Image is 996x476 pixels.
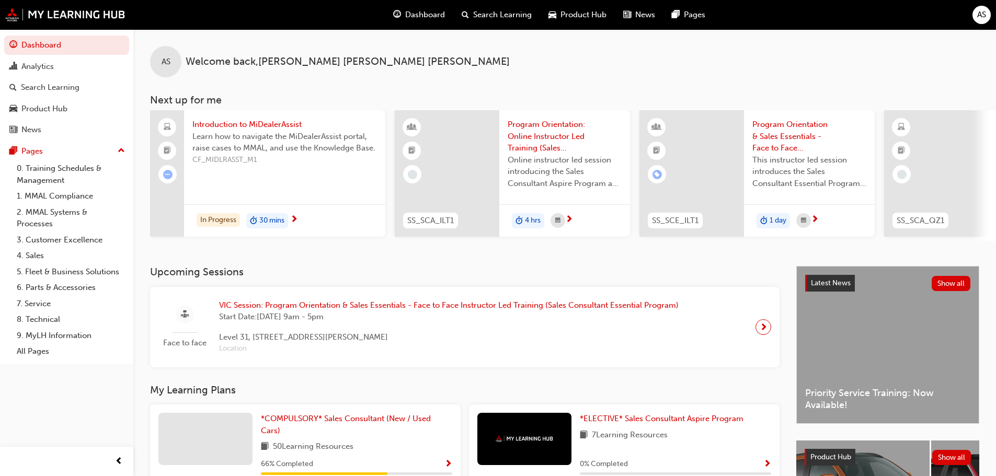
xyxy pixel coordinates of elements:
span: car-icon [548,8,556,21]
a: SS_SCE_ILT1Program Orientation & Sales Essentials - Face to Face Instructor Led Training (Sales C... [639,110,875,237]
span: booktick-icon [164,144,171,158]
span: sessionType_FACE_TO_FACE-icon [181,308,189,321]
a: car-iconProduct Hub [540,4,615,26]
div: Pages [21,145,43,157]
span: 0 % Completed [580,458,628,470]
a: 5. Fleet & Business Solutions [13,264,129,280]
button: Show Progress [444,458,452,471]
a: 6. Parts & Accessories [13,280,129,296]
a: search-iconSearch Learning [453,4,540,26]
span: Product Hub [810,452,851,461]
span: pages-icon [9,147,17,156]
span: learningRecordVerb_ATTEMPT-icon [163,170,173,179]
div: News [21,124,41,136]
div: Search Learning [21,82,79,94]
span: search-icon [9,83,17,92]
span: CF_MIDLRASST_M1 [192,154,377,166]
a: 9. MyLH Information [13,328,129,344]
span: next-icon [565,215,573,225]
h3: Upcoming Sessions [150,266,780,278]
span: Priority Service Training: Now Available! [805,387,970,411]
span: learningRecordVerb_ENROLL-icon [652,170,662,179]
a: SS_SCA_ILT1Program Orientation: Online Instructor Led Training (Sales Consultant Aspire Program)O... [395,110,630,237]
span: guage-icon [393,8,401,21]
a: 8. Technical [13,311,129,328]
span: News [635,9,655,21]
span: Show Progress [763,460,771,469]
span: prev-icon [115,455,123,468]
span: Show Progress [444,460,452,469]
span: This instructor led session introduces the Sales Consultant Essential Program and outlines what y... [752,154,866,190]
a: news-iconNews [615,4,663,26]
span: 1 day [770,215,786,227]
a: 2. MMAL Systems & Processes [13,204,129,232]
span: SS_SCA_ILT1 [407,215,454,227]
a: 4. Sales [13,248,129,264]
span: chart-icon [9,62,17,72]
span: next-icon [760,320,768,334]
span: Introduction to MiDealerAssist [192,119,377,131]
span: booktick-icon [408,144,416,158]
span: car-icon [9,105,17,114]
a: *COMPULSORY* Sales Consultant (New / Used Cars) [261,413,452,436]
a: Latest NewsShow all [805,275,970,292]
a: Dashboard [4,36,129,55]
button: Show all [932,276,971,291]
a: 3. Customer Excellence [13,232,129,248]
a: Search Learning [4,78,129,97]
div: In Progress [197,213,240,227]
span: learningRecordVerb_NONE-icon [897,170,907,179]
span: AS [162,56,170,68]
span: laptop-icon [164,121,171,134]
a: 0. Training Schedules & Management [13,160,129,188]
button: Show all [932,450,971,465]
img: mmal [496,435,553,442]
span: Search Learning [473,9,532,21]
span: Program Orientation & Sales Essentials - Face to Face Instructor Led Training (Sales Consultant E... [752,119,866,154]
span: book-icon [261,440,269,454]
span: Product Hub [560,9,606,21]
span: Level 31, [STREET_ADDRESS][PERSON_NAME] [219,331,679,343]
span: 50 Learning Resources [273,440,353,454]
span: learningRecordVerb_NONE-icon [408,170,417,179]
span: news-icon [9,125,17,135]
span: Online instructor led session introducing the Sales Consultant Aspire Program and outlining what ... [508,154,622,190]
a: Face to faceVIC Session: Program Orientation & Sales Essentials - Face to Face Instructor Led Tra... [158,295,771,359]
span: *COMPULSORY* Sales Consultant (New / Used Cars) [261,414,431,435]
img: mmal [5,8,125,21]
a: News [4,120,129,140]
a: All Pages [13,343,129,359]
button: Show Progress [763,458,771,471]
span: duration-icon [760,214,768,228]
a: pages-iconPages [663,4,714,26]
span: booktick-icon [898,144,905,158]
span: next-icon [290,215,298,225]
span: book-icon [580,429,588,442]
a: Introduction to MiDealerAssistLearn how to navigate the MiDealerAssist portal, raise cases to MMA... [150,110,385,237]
span: news-icon [623,8,631,21]
span: Location [219,343,679,355]
a: 7. Service [13,296,129,312]
h3: Next up for me [133,94,996,106]
span: 30 mins [259,215,284,227]
div: Analytics [21,61,54,73]
button: Pages [4,142,129,161]
span: up-icon [118,144,125,158]
span: calendar-icon [801,214,806,227]
span: booktick-icon [653,144,660,158]
span: search-icon [462,8,469,21]
span: learningResourceType_ELEARNING-icon [898,121,905,134]
a: 1. MMAL Compliance [13,188,129,204]
span: Latest News [811,278,851,287]
span: 7 Learning Resources [592,429,668,442]
span: Learn how to navigate the MiDealerAssist portal, raise cases to MMAL, and use the Knowledge Base. [192,131,377,154]
span: calendar-icon [555,214,560,227]
a: guage-iconDashboard [385,4,453,26]
span: learningResourceType_INSTRUCTOR_LED-icon [408,121,416,134]
span: *ELECTIVE* Sales Consultant Aspire Program [580,414,743,423]
span: Start Date: [DATE] 9am - 5pm [219,311,679,323]
span: learningResourceType_INSTRUCTOR_LED-icon [653,121,660,134]
span: 4 hrs [525,215,541,227]
a: Product Hub [4,99,129,119]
